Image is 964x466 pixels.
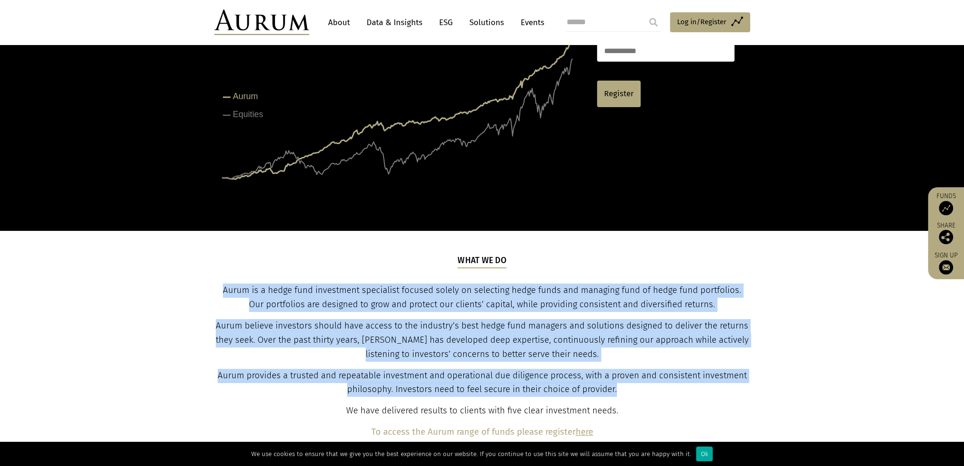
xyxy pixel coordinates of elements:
a: Sign up [933,251,959,274]
a: About [323,14,355,31]
a: Funds [933,192,959,215]
span: We have delivered results to clients with five clear investment needs. [346,405,618,416]
a: Data & Insights [362,14,427,31]
img: Access Funds [939,201,953,215]
a: Solutions [465,14,509,31]
a: ESG [434,14,458,31]
span: Aurum believe investors should have access to the industry’s best hedge fund managers and solutio... [216,320,749,359]
span: Log in/Register [677,16,726,27]
h5: What we do [458,255,506,268]
img: Share this post [939,230,953,244]
span: Aurum provides a trusted and repeatable investment and operational due diligence process, with a ... [218,370,747,395]
a: Events [516,14,544,31]
span: Aurum is a hedge fund investment specialist focused solely on selecting hedge funds and managing ... [223,285,741,310]
a: here [576,427,593,437]
div: Share [933,222,959,244]
b: To access the Aurum range of funds please register [371,427,576,437]
img: Sign up to our newsletter [939,260,953,274]
input: Submit [644,13,663,32]
div: 2025 [562,192,580,207]
tspan: Aurum [233,91,258,101]
a: Register [597,81,641,107]
tspan: Equities [233,110,263,119]
div: 1994 [214,192,232,207]
a: Log in/Register [670,12,750,32]
img: Aurum [214,9,309,35]
div: Ok [696,447,713,461]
